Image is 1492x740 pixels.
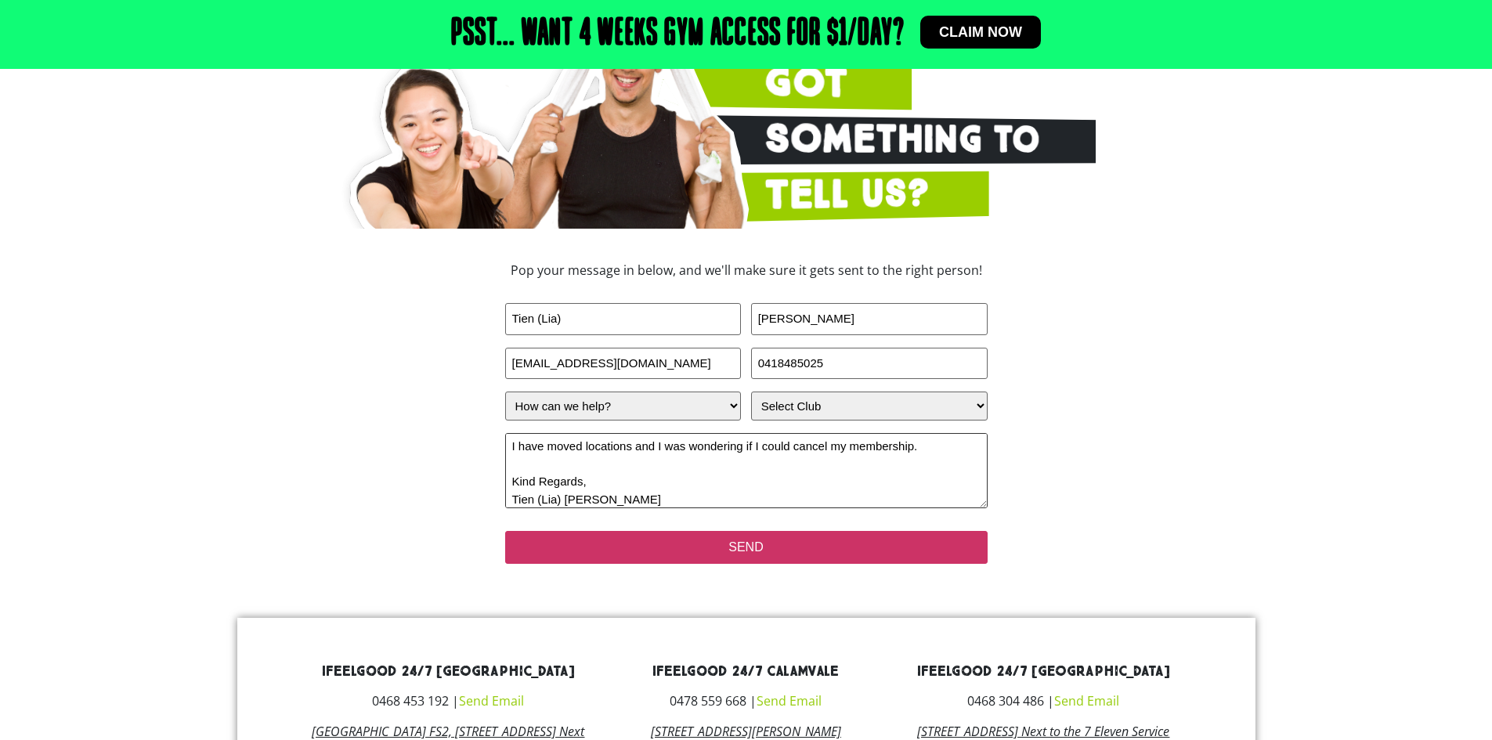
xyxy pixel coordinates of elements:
a: [STREET_ADDRESS][PERSON_NAME] [651,723,841,740]
h3: 0468 304 486 | [906,695,1180,707]
h3: Pop your message in below, and we'll make sure it gets sent to the right person! [402,264,1091,276]
h3: 0468 453 192 | [312,695,586,707]
a: Send Email [459,692,524,709]
a: Send Email [757,692,822,709]
input: Email [505,348,742,380]
input: LAST NAME [751,303,988,335]
a: ifeelgood 24/7 [GEOGRAPHIC_DATA] [917,662,1170,680]
a: ifeelgood 24/7 Calamvale [652,662,839,680]
input: FIRST NAME [505,303,742,335]
input: SEND [505,531,988,564]
a: Send Email [1054,692,1119,709]
a: Claim now [920,16,1041,49]
a: ifeelgood 24/7 [GEOGRAPHIC_DATA] [322,662,575,680]
span: Claim now [939,25,1022,39]
h2: Psst... Want 4 weeks gym access for $1/day? [451,16,905,53]
h3: 0478 559 668 | [609,695,883,707]
input: PHONE [751,348,988,380]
